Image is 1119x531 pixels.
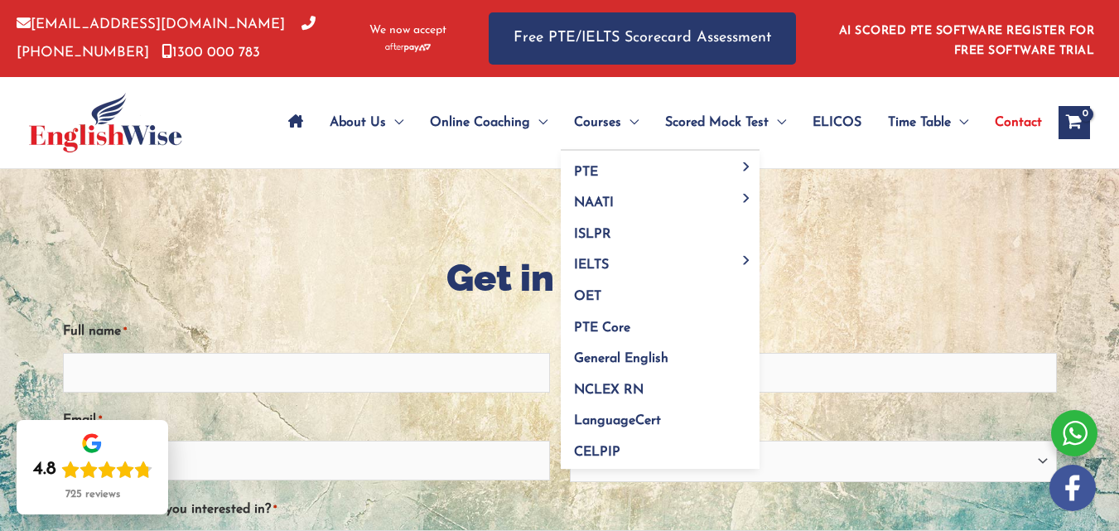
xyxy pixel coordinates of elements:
span: CELPIP [574,446,620,459]
label: Full name [63,318,127,345]
span: NCLEX RN [574,384,644,397]
a: CELPIP [561,431,760,469]
span: Menu Toggle [737,255,756,264]
span: PTE Core [574,321,630,335]
span: Menu Toggle [737,162,756,171]
h1: Get in Touch [63,252,1057,304]
span: ISLPR [574,228,611,241]
a: Time TableMenu Toggle [875,94,982,152]
span: OET [574,290,601,303]
span: About Us [330,94,386,152]
a: NCLEX RN [561,369,760,400]
a: Free PTE/IELTS Scorecard Assessment [489,12,796,65]
a: OET [561,276,760,307]
span: Courses [574,94,621,152]
div: 4.8 [33,458,56,481]
span: Menu Toggle [769,94,786,152]
span: Menu Toggle [737,193,756,202]
a: General English [561,338,760,369]
span: LanguageCert [574,414,661,427]
span: Menu Toggle [951,94,968,152]
img: white-facebook.png [1049,465,1096,511]
label: Email [63,407,102,434]
a: ISLPR [561,213,760,244]
a: [PHONE_NUMBER] [17,17,316,59]
div: 725 reviews [65,488,120,501]
a: View Shopping Cart, empty [1059,106,1090,139]
a: 1300 000 783 [162,46,260,60]
div: Rating: 4.8 out of 5 [33,458,152,481]
a: NAATIMenu Toggle [561,182,760,214]
span: Time Table [888,94,951,152]
a: About UsMenu Toggle [316,94,417,152]
a: PTE Core [561,307,760,338]
span: ELICOS [813,94,861,152]
a: LanguageCert [561,400,760,432]
a: AI SCORED PTE SOFTWARE REGISTER FOR FREE SOFTWARE TRIAL [839,25,1095,57]
a: Scored Mock TestMenu Toggle [652,94,799,152]
img: cropped-ew-logo [29,93,182,152]
a: ELICOS [799,94,875,152]
a: PTEMenu Toggle [561,151,760,182]
span: PTE [574,166,598,179]
a: Contact [982,94,1042,152]
span: Online Coaching [430,94,530,152]
span: Scored Mock Test [665,94,769,152]
span: IELTS [574,258,609,272]
a: [EMAIL_ADDRESS][DOMAIN_NAME] [17,17,285,31]
nav: Site Navigation: Main Menu [275,94,1042,152]
a: CoursesMenu Toggle [561,94,652,152]
img: Afterpay-Logo [385,43,431,52]
aside: Header Widget 1 [829,12,1102,65]
span: Contact [995,94,1042,152]
span: General English [574,352,668,365]
span: We now accept [369,22,446,39]
a: Online CoachingMenu Toggle [417,94,561,152]
span: Menu Toggle [621,94,639,152]
span: NAATI [574,196,614,210]
span: Menu Toggle [386,94,403,152]
span: Menu Toggle [530,94,547,152]
a: IELTSMenu Toggle [561,244,760,276]
label: What course are you interested in? [63,496,277,524]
